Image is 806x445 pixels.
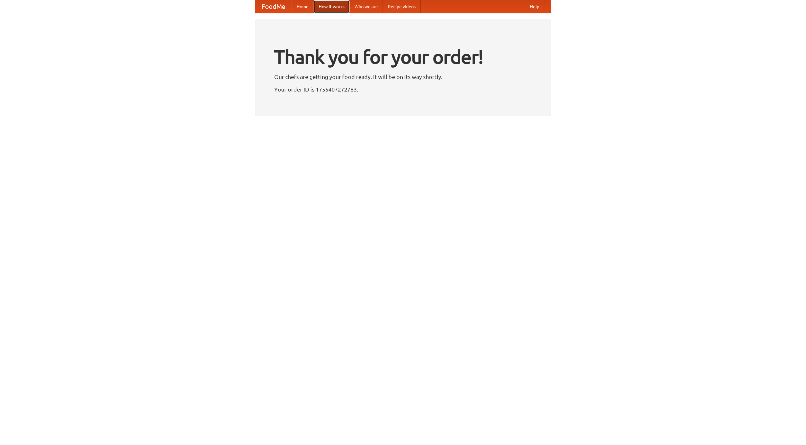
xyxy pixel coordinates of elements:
[314,0,349,13] a: How it works
[349,0,383,13] a: Who we are
[274,85,532,94] p: Your order ID is 1755407272783.
[274,42,532,72] h1: Thank you for your order!
[525,0,544,13] a: Help
[292,0,314,13] a: Home
[255,0,292,13] a: FoodMe
[383,0,421,13] a: Recipe videos
[274,72,532,81] p: Our chefs are getting your food ready. It will be on its way shortly.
